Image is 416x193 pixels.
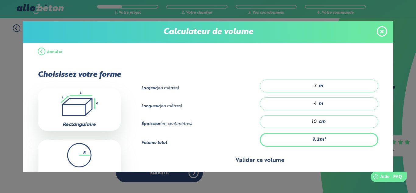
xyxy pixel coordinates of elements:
input: 0 [266,119,317,125]
strong: Largeur [141,86,157,90]
span: cm [319,119,326,124]
span: m [319,83,323,89]
label: Rectangulaire [63,122,96,127]
iframe: Help widget launcher [362,169,409,186]
strong: Volume total [141,141,167,145]
button: Annuler [38,43,63,61]
input: 0 [266,101,317,107]
strong: 1.2 [313,137,319,142]
span: m [319,101,323,106]
div: (en mètres) [141,86,260,91]
p: Calculateur de volume [29,27,387,37]
div: (en mètres) [141,104,260,109]
strong: Longueur [141,104,160,108]
div: (en centimètres) [141,122,260,127]
input: 0 [266,83,317,89]
strong: Épaisseur [141,122,160,126]
p: Choisissez votre forme [38,70,121,79]
div: m³ [260,133,378,146]
button: Valider ce volume [141,153,379,168]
